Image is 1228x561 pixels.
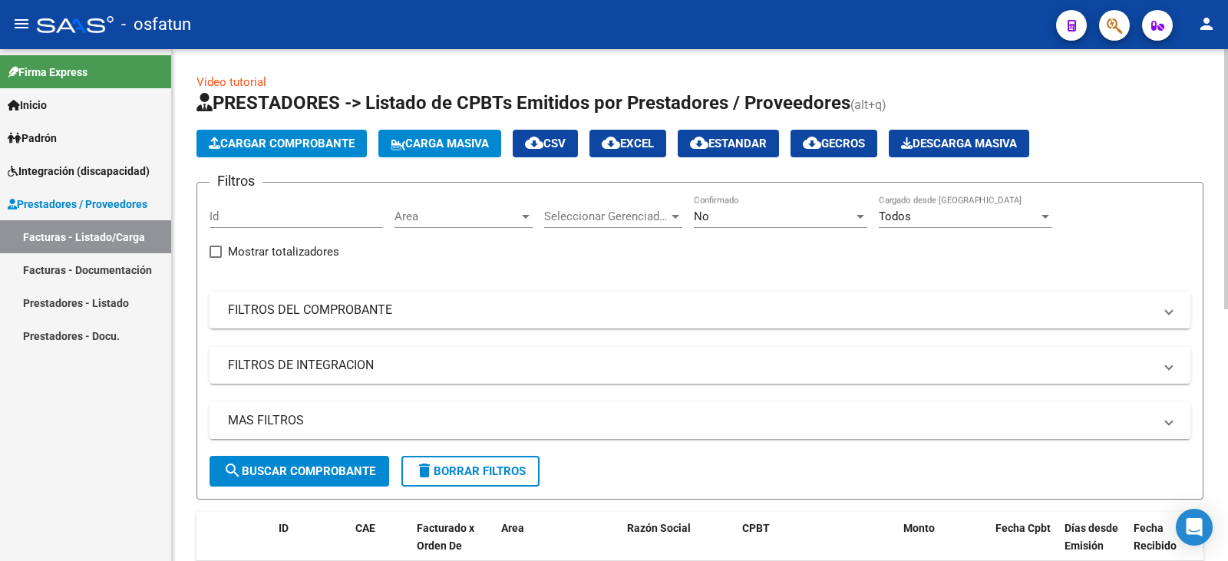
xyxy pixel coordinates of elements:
[8,97,47,114] span: Inicio
[228,302,1154,318] mat-panel-title: FILTROS DEL COMPROBANTE
[196,130,367,157] button: Cargar Comprobante
[690,137,767,150] span: Estandar
[210,456,389,487] button: Buscar Comprobante
[803,134,821,152] mat-icon: cloud_download
[228,357,1154,374] mat-panel-title: FILTROS DE INTEGRACION
[223,461,242,480] mat-icon: search
[589,130,666,157] button: EXCEL
[742,522,770,534] span: CPBT
[501,522,524,534] span: Area
[209,137,355,150] span: Cargar Comprobante
[889,130,1029,157] button: Descarga Masiva
[415,461,434,480] mat-icon: delete
[690,134,708,152] mat-icon: cloud_download
[602,134,620,152] mat-icon: cloud_download
[8,163,150,180] span: Integración (discapacidad)
[889,130,1029,157] app-download-masive: Descarga masiva de comprobantes (adjuntos)
[210,292,1190,328] mat-expansion-panel-header: FILTROS DEL COMPROBANTE
[901,137,1017,150] span: Descarga Masiva
[210,402,1190,439] mat-expansion-panel-header: MAS FILTROS
[8,130,57,147] span: Padrón
[627,522,691,534] span: Razón Social
[544,210,668,223] span: Seleccionar Gerenciador
[228,412,1154,429] mat-panel-title: MAS FILTROS
[879,210,911,223] span: Todos
[1176,509,1213,546] div: Open Intercom Messenger
[196,92,850,114] span: PRESTADORES -> Listado de CPBTs Emitidos por Prestadores / Proveedores
[415,464,526,478] span: Borrar Filtros
[525,134,543,152] mat-icon: cloud_download
[401,456,540,487] button: Borrar Filtros
[791,130,877,157] button: Gecros
[378,130,501,157] button: Carga Masiva
[12,15,31,33] mat-icon: menu
[417,522,474,552] span: Facturado x Orden De
[223,464,375,478] span: Buscar Comprobante
[8,64,87,81] span: Firma Express
[121,8,191,41] span: - osfatun
[525,137,566,150] span: CSV
[228,243,339,261] span: Mostrar totalizadores
[995,522,1051,534] span: Fecha Cpbt
[513,130,578,157] button: CSV
[196,75,266,89] a: Video tutorial
[1065,522,1118,552] span: Días desde Emisión
[803,137,865,150] span: Gecros
[210,347,1190,384] mat-expansion-panel-header: FILTROS DE INTEGRACION
[694,210,709,223] span: No
[678,130,779,157] button: Estandar
[394,210,519,223] span: Area
[1197,15,1216,33] mat-icon: person
[1134,522,1177,552] span: Fecha Recibido
[8,196,147,213] span: Prestadores / Proveedores
[210,170,262,192] h3: Filtros
[391,137,489,150] span: Carga Masiva
[602,137,654,150] span: EXCEL
[355,522,375,534] span: CAE
[850,97,886,112] span: (alt+q)
[903,522,935,534] span: Monto
[279,522,289,534] span: ID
